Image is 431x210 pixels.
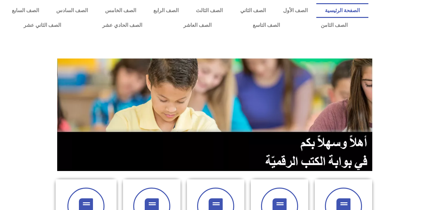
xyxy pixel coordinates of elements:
[300,18,368,33] a: الصف الثامن
[96,3,145,18] a: الصف الخامس
[274,3,316,18] a: الصف الأول
[3,3,48,18] a: الصف السابع
[145,3,187,18] a: الصف الرابع
[48,3,96,18] a: الصف السادس
[82,18,163,33] a: الصف الحادي عشر
[232,18,300,33] a: الصف التاسع
[232,3,274,18] a: الصف الثاني
[3,18,82,33] a: الصف الثاني عشر
[163,18,232,33] a: الصف العاشر
[187,3,231,18] a: الصف الثالث
[316,3,368,18] a: الصفحة الرئيسية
